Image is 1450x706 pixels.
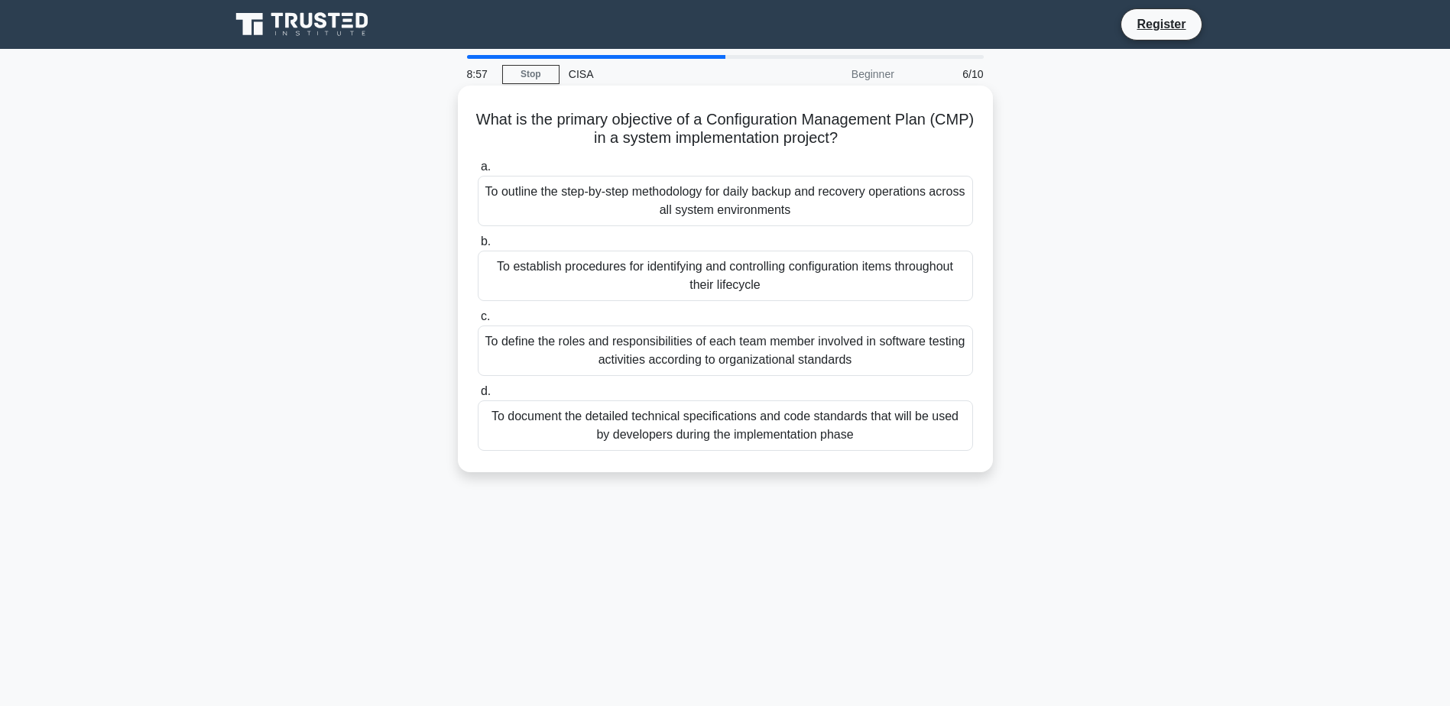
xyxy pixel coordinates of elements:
div: Beginner [770,59,903,89]
div: 6/10 [903,59,993,89]
span: b. [481,235,491,248]
h5: What is the primary objective of a Configuration Management Plan (CMP) in a system implementation... [476,110,975,148]
span: d. [481,384,491,397]
div: To document the detailed technical specifications and code standards that will be used by develop... [478,400,973,451]
span: c. [481,309,490,322]
div: To outline the step-by-step methodology for daily backup and recovery operations across all syste... [478,176,973,226]
div: To establish procedures for identifying and controlling configuration items throughout their life... [478,251,973,301]
div: 8:57 [458,59,502,89]
div: CISA [560,59,770,89]
div: To define the roles and responsibilities of each team member involved in software testing activit... [478,325,973,376]
a: Stop [502,65,560,84]
a: Register [1127,15,1195,34]
span: a. [481,160,491,173]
